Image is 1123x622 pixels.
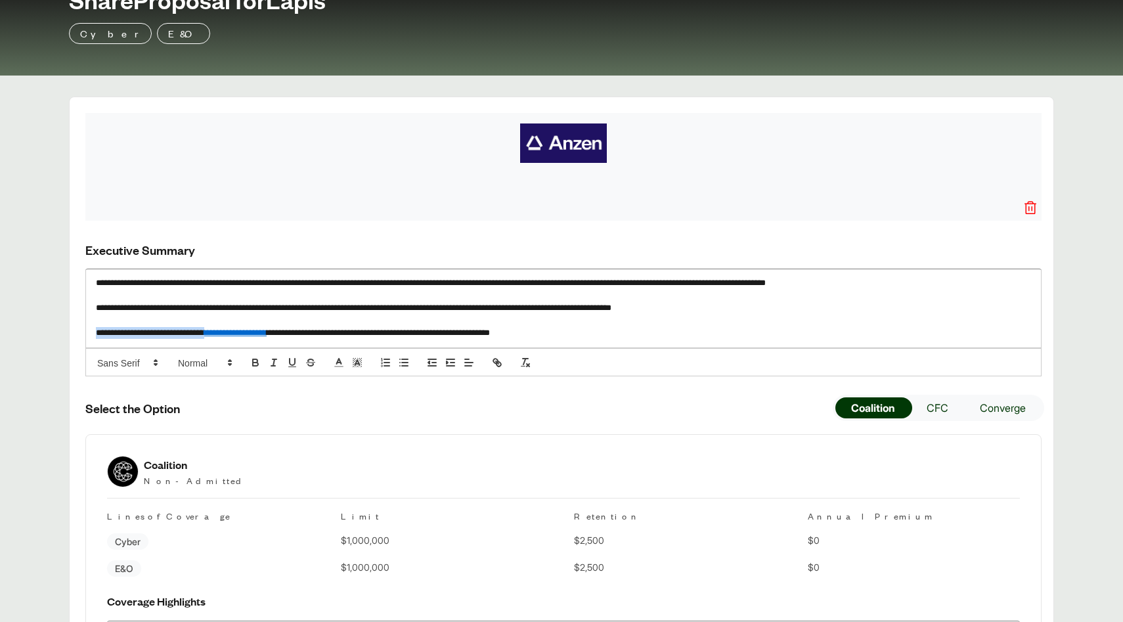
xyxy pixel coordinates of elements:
div: Non-Admitted [144,474,246,487]
p: Executive Summary [85,242,1042,258]
span: Cyber [107,533,148,550]
p: Cyber [80,26,141,41]
p: $2,500 [574,560,787,577]
p: $1,000,000 [341,533,554,550]
div: Coalition [144,456,246,474]
img: Coalition logo [108,456,138,487]
p: Coverage Highlights [107,592,1020,610]
p: Select the Option [85,400,180,416]
button: Broker Logo [85,113,1042,221]
p: Annual Premium [808,509,1021,523]
p: Limit [341,509,554,523]
button: Coalition [835,397,911,418]
p: Lines of Coverage [107,509,320,523]
p: Retention [574,509,787,523]
img: Broker Logo [520,123,607,163]
p: $0 [808,533,1021,550]
p: E&O [168,26,199,41]
p: $1,000,000 [341,560,554,577]
button: Converge [964,397,1042,418]
p: $0 [808,560,1021,577]
span: E&O [107,560,141,577]
button: CFC [911,397,964,418]
p: $2,500 [574,533,787,550]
